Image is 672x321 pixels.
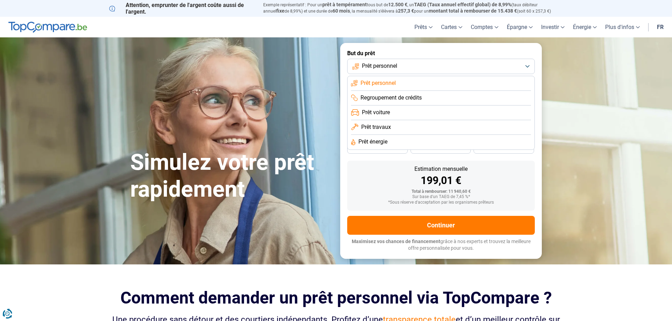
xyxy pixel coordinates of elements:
a: Cartes [437,17,467,37]
span: fixe [276,8,285,14]
a: Comptes [467,17,503,37]
img: TopCompare [8,22,87,33]
a: Épargne [503,17,537,37]
span: 36 mois [370,146,385,151]
a: Investir [537,17,569,37]
div: Sur base d'un TAEG de 7,45 %* [353,195,529,199]
a: Plus d'infos [601,17,644,37]
button: Continuer [347,216,535,235]
p: Attention, emprunter de l'argent coûte aussi de l'argent. [109,2,255,15]
div: Total à rembourser: 11 940,60 € [353,189,529,194]
h1: Simulez votre prêt rapidement [130,149,332,203]
h2: Comment demander un prêt personnel via TopCompare ? [109,288,563,307]
span: Prêt énergie [358,138,387,146]
span: Regroupement de crédits [360,94,422,102]
span: Prêt personnel [362,62,397,70]
div: Estimation mensuelle [353,166,529,172]
a: Prêts [410,17,437,37]
span: Prêt personnel [360,79,396,87]
span: 257,3 € [398,8,414,14]
span: 24 mois [496,146,512,151]
p: Exemple représentatif : Pour un tous but de , un (taux débiteur annuel de 8,99%) et une durée de ... [263,2,563,14]
span: 30 mois [433,146,448,151]
span: Prêt voiture [362,109,390,116]
span: Maximisez vos chances de financement [352,239,440,244]
span: montant total à rembourser de 15.438 € [429,8,517,14]
div: *Sous réserve d'acceptation par les organismes prêteurs [353,200,529,205]
span: prêt à tempérament [322,2,367,7]
label: But du prêt [347,50,535,57]
a: fr [653,17,668,37]
span: Prêt travaux [361,123,391,131]
span: 60 mois [332,8,350,14]
p: grâce à nos experts et trouvez la meilleure offre personnalisée pour vous. [347,238,535,252]
a: Énergie [569,17,601,37]
span: 12.500 € [388,2,407,7]
button: Prêt personnel [347,59,535,74]
span: TAEG (Taux annuel effectif global) de 8,99% [414,2,511,7]
div: 199,01 € [353,175,529,186]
